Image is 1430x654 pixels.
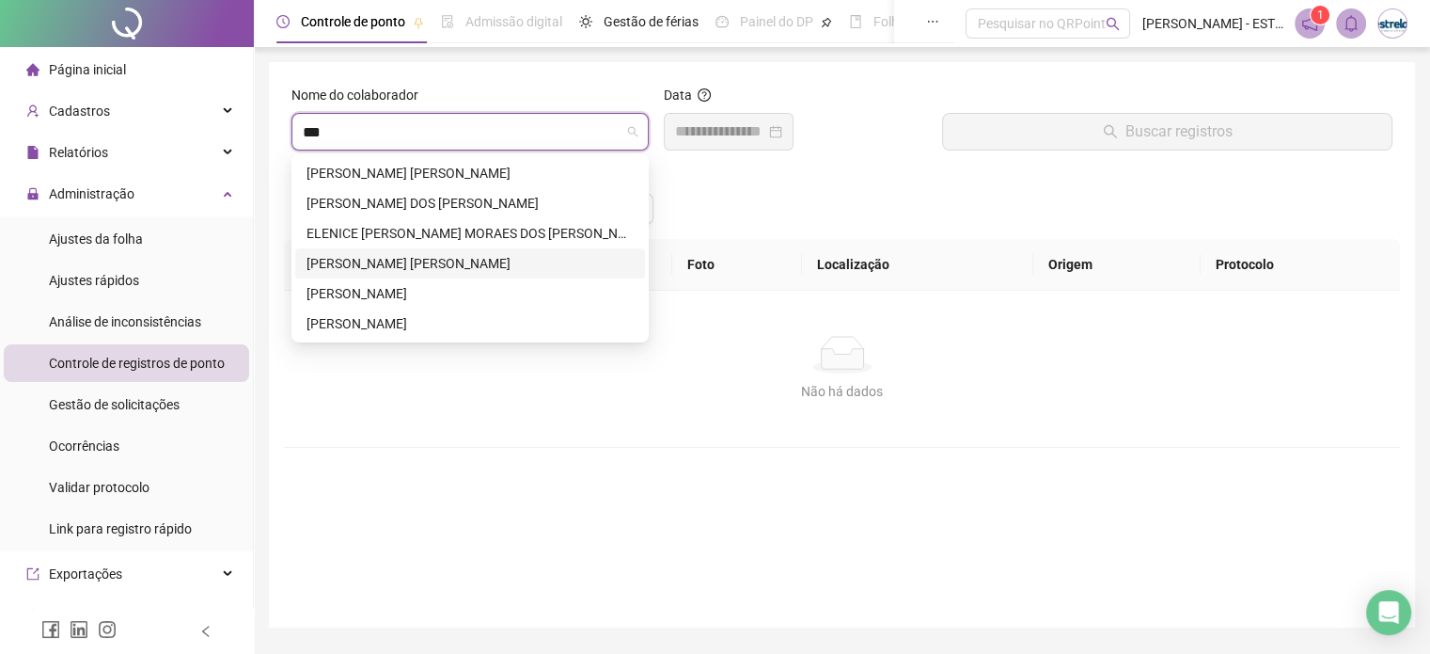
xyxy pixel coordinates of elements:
span: Página inicial [49,62,126,77]
span: bell [1343,15,1359,32]
span: Gestão de solicitações [49,397,180,412]
span: Controle de registros de ponto [49,356,225,371]
span: linkedin [70,620,88,639]
span: clock-circle [276,15,290,28]
div: [PERSON_NAME] DOS [PERSON_NAME] [306,193,634,214]
sup: 1 [1311,6,1329,24]
span: Ajustes rápidos [49,273,139,288]
span: instagram [98,620,117,639]
span: question-circle [698,88,711,102]
th: Protocolo [1201,239,1400,291]
th: Localização [802,239,1033,291]
span: pushpin [821,17,832,28]
span: Data [664,88,692,103]
div: ARIELE ESTELLE DOS SANTOS CAMPOS [295,188,645,218]
span: search [1106,17,1120,31]
span: pushpin [413,17,424,28]
span: home [26,63,39,76]
img: 4435 [1378,9,1406,38]
div: GISELE SANTANA LIMA [295,279,645,309]
span: user-add [26,104,39,118]
div: ELENICE CRISTINA DA ROCHA MORAES DOS SANTOS [295,218,645,248]
span: lock [26,187,39,200]
span: file-done [441,15,454,28]
div: ELENICE [PERSON_NAME] MORAES DOS [PERSON_NAME] [306,223,634,244]
div: Não há dados [306,381,1377,402]
span: Admissão digital [465,14,562,29]
span: Integrações [49,608,118,623]
span: left [199,625,212,638]
span: dashboard [715,15,729,28]
span: Gestão de férias [604,14,699,29]
span: Análise de inconsistências [49,314,201,329]
span: book [849,15,862,28]
label: Nome do colaborador [291,85,431,105]
div: [PERSON_NAME] [306,313,634,334]
span: export [26,567,39,581]
div: [PERSON_NAME] [PERSON_NAME] [306,253,634,274]
div: Open Intercom Messenger [1366,590,1411,635]
span: Cadastros [49,104,110,119]
span: Validar protocolo [49,480,149,495]
span: notification [1301,15,1318,32]
div: ELENI NEGRAO SILVA [295,248,645,279]
span: 1 [1317,8,1324,22]
span: Folha de pagamento [873,14,994,29]
span: Ocorrências [49,439,119,454]
span: facebook [41,620,60,639]
span: Link para registro rápido [49,521,192,536]
span: ellipsis [926,15,939,28]
span: file [26,146,39,159]
span: Painel do DP [740,14,813,29]
div: GRACIELE SOUSA PEREIRA [295,309,645,339]
span: Exportações [49,566,122,582]
div: [PERSON_NAME] [306,283,634,304]
div: [PERSON_NAME] [PERSON_NAME] [306,163,634,183]
span: Ajustes da folha [49,231,143,247]
span: Relatórios [49,145,108,160]
span: sun [579,15,592,28]
div: AMANDA GRAZIELE GUIMARAES MELO [295,158,645,188]
th: Origem [1033,239,1201,291]
span: Administração [49,186,134,201]
th: Foto [672,239,802,291]
span: Controle de ponto [301,14,405,29]
span: [PERSON_NAME] - ESTRELAS INTERNET [1141,13,1283,34]
button: Buscar registros [942,113,1392,151]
